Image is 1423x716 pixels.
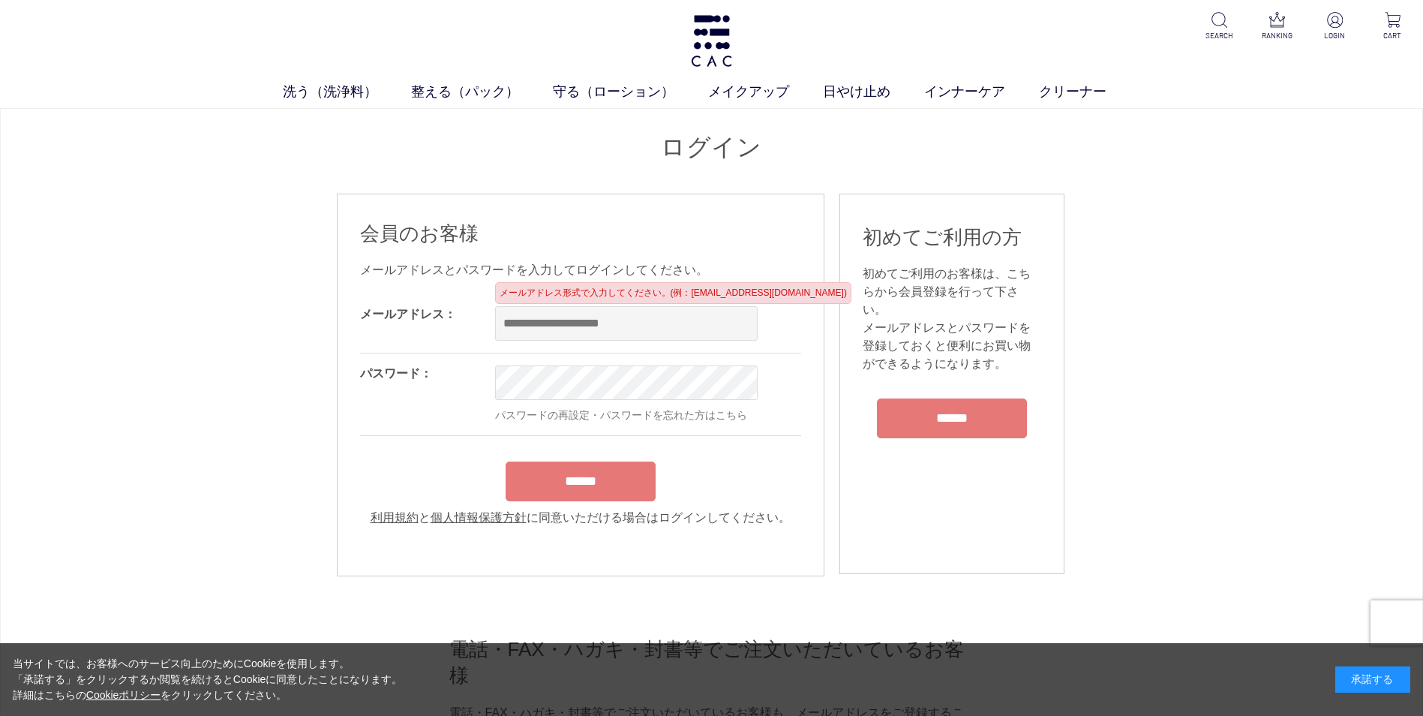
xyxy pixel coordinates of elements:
a: 日やけ止め [823,82,924,102]
a: LOGIN [1316,12,1353,41]
a: 整える（パック） [411,82,553,102]
a: 個人情報保護方針 [431,511,527,524]
p: SEARCH [1201,30,1238,41]
a: インナーケア [924,82,1039,102]
a: 洗う（洗浄料） [283,82,411,102]
a: Cookieポリシー [86,689,161,701]
a: メイクアップ [708,82,823,102]
div: と に同意いただける場合はログインしてください。 [360,509,801,527]
a: CART [1374,12,1411,41]
div: 初めてご利用のお客様は、こちらから会員登録を行って下さい。 メールアドレスとパスワードを登録しておくと便利にお買い物ができるようになります。 [863,265,1041,373]
h1: ログイン [337,131,1087,164]
a: RANKING [1259,12,1295,41]
span: 会員のお客様 [360,222,479,245]
a: SEARCH [1201,12,1238,41]
div: 承諾する [1335,666,1410,693]
label: パスワード： [360,367,432,380]
a: クリーナー [1039,82,1140,102]
span: 初めてご利用の方 [863,226,1022,248]
h2: 電話・FAX・ハガキ・封書等でご注文いただいているお客様 [449,636,974,688]
img: logo [689,15,734,67]
a: 守る（ローション） [553,82,708,102]
label: メールアドレス： [360,308,456,320]
a: 利用規約 [371,511,419,524]
a: パスワードの再設定・パスワードを忘れた方はこちら [495,409,747,421]
p: LOGIN [1316,30,1353,41]
p: RANKING [1259,30,1295,41]
p: CART [1374,30,1411,41]
div: メールアドレスとパスワードを入力してログインしてください。 [360,261,801,279]
div: メールアドレス形式で入力してください。(例：[EMAIL_ADDRESS][DOMAIN_NAME]) [495,282,851,304]
div: 当サイトでは、お客様へのサービス向上のためにCookieを使用します。 「承諾する」をクリックするか閲覧を続けるとCookieに同意したことになります。 詳細はこちらの をクリックしてください。 [13,656,403,703]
